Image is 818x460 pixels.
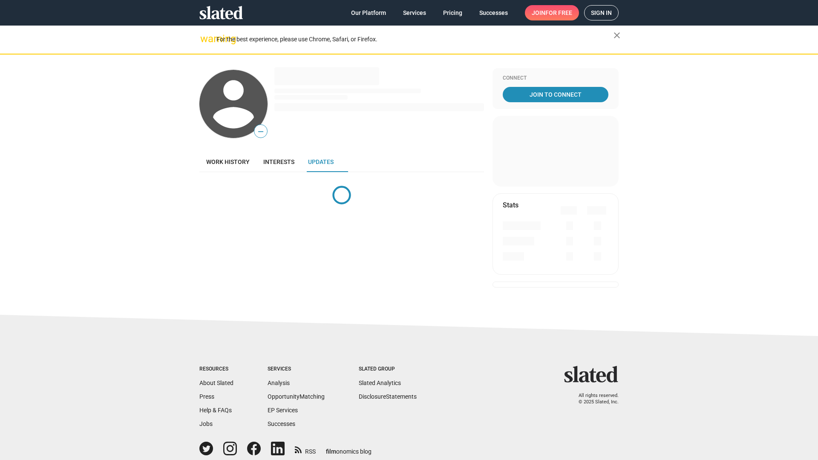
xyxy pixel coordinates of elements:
a: RSS [295,443,316,456]
a: Slated Analytics [359,379,401,386]
div: For the best experience, please use Chrome, Safari, or Firefox. [216,34,613,45]
a: Sign in [584,5,619,20]
a: Joinfor free [525,5,579,20]
mat-icon: close [612,30,622,40]
a: Help & FAQs [199,407,232,414]
a: Updates [301,152,340,172]
span: — [254,126,267,137]
a: Press [199,393,214,400]
a: About Slated [199,379,233,386]
span: Successes [479,5,508,20]
span: Pricing [443,5,462,20]
mat-card-title: Stats [503,201,518,210]
a: Interests [256,152,301,172]
a: Analysis [268,379,290,386]
a: DisclosureStatements [359,393,417,400]
a: Services [396,5,433,20]
a: Join To Connect [503,87,608,102]
span: for free [545,5,572,20]
mat-icon: warning [200,34,210,44]
a: OpportunityMatching [268,393,325,400]
span: Join [532,5,572,20]
div: Services [268,366,325,373]
div: Resources [199,366,233,373]
span: Work history [206,158,250,165]
div: Connect [503,75,608,82]
div: Slated Group [359,366,417,373]
span: Sign in [591,6,612,20]
p: All rights reserved. © 2025 Slated, Inc. [570,393,619,405]
span: Updates [308,158,334,165]
a: Jobs [199,420,213,427]
a: Work history [199,152,256,172]
span: film [326,448,336,455]
a: filmonomics blog [326,441,372,456]
span: Interests [263,158,294,165]
a: Successes [472,5,515,20]
a: Successes [268,420,295,427]
span: Our Platform [351,5,386,20]
a: Pricing [436,5,469,20]
a: Our Platform [344,5,393,20]
a: EP Services [268,407,298,414]
span: Services [403,5,426,20]
span: Join To Connect [504,87,607,102]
